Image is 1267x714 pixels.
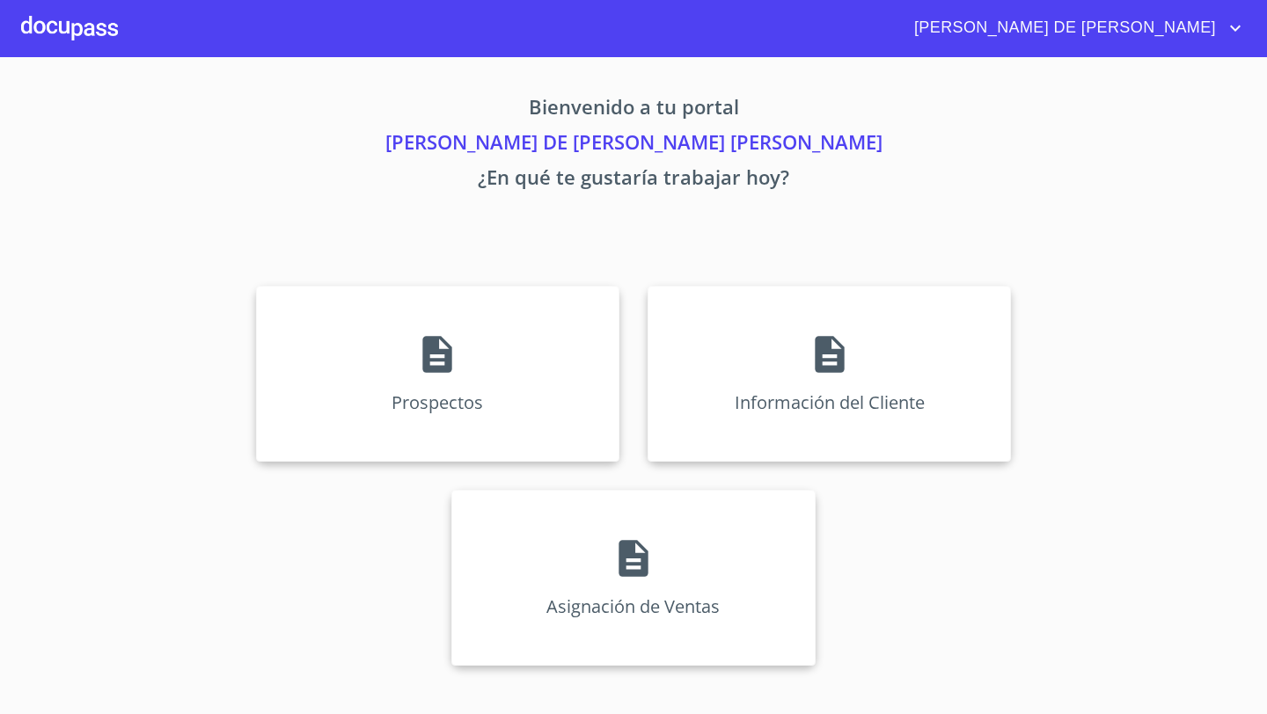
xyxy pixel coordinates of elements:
[901,14,1225,42] span: [PERSON_NAME] DE [PERSON_NAME]
[546,594,720,618] p: Asignación de Ventas
[92,92,1175,127] p: Bienvenido a tu portal
[392,390,483,414] p: Prospectos
[92,163,1175,198] p: ¿En qué te gustaría trabajar hoy?
[92,127,1175,163] p: [PERSON_NAME] DE [PERSON_NAME] [PERSON_NAME]
[735,390,925,414] p: Información del Cliente
[901,14,1246,42] button: account of current user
